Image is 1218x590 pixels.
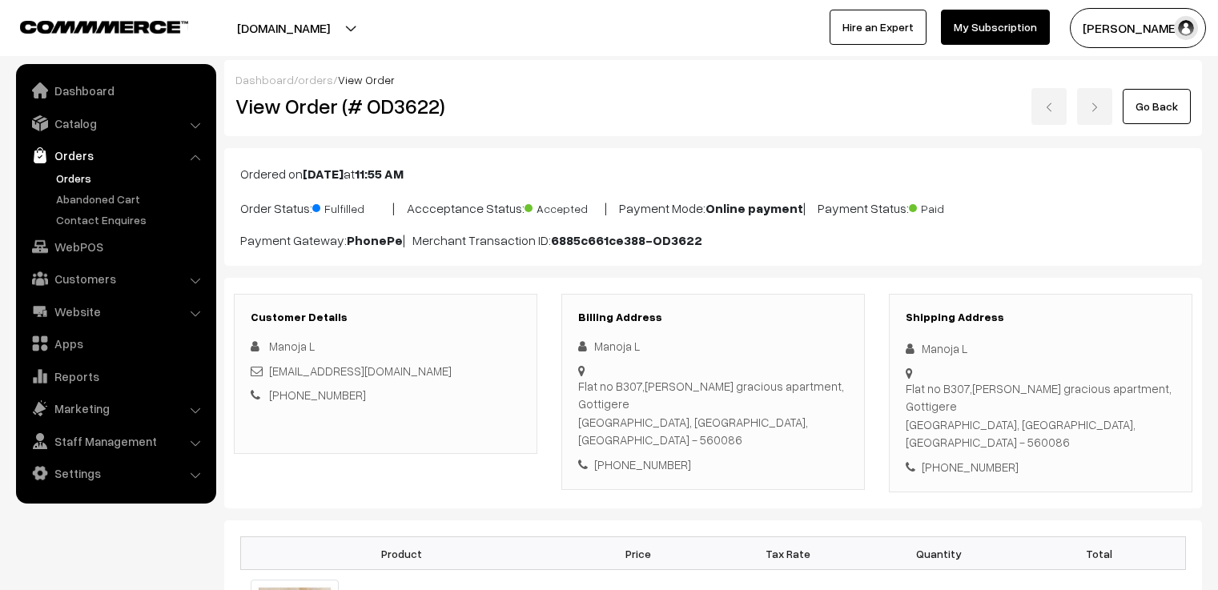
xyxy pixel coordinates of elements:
p: Ordered on at [240,164,1186,183]
span: Accepted [525,196,605,217]
h3: Customer Details [251,311,521,324]
a: Contact Enquires [52,211,211,228]
button: [PERSON_NAME] C [1070,8,1206,48]
a: Catalog [20,109,211,138]
a: Reports [20,362,211,391]
span: Fulfilled [312,196,392,217]
th: Tax Rate [713,537,863,570]
b: 6885c661ce388-OD3622 [551,232,702,248]
a: Staff Management [20,427,211,456]
h3: Billing Address [578,311,848,324]
b: [DATE] [303,166,344,182]
img: COMMMERCE [20,21,188,33]
button: [DOMAIN_NAME] [181,8,386,48]
b: 11:55 AM [355,166,404,182]
div: Manoja L [906,339,1176,358]
th: Total [1014,537,1186,570]
div: Manoja L [578,337,848,355]
div: / / [235,71,1191,88]
span: View Order [338,73,395,86]
th: Product [241,537,563,570]
a: Marketing [20,394,211,423]
a: Dashboard [20,76,211,105]
div: Flat no B307,[PERSON_NAME] gracious apartment, Gottigere [GEOGRAPHIC_DATA], [GEOGRAPHIC_DATA], [G... [906,379,1176,452]
th: Quantity [863,537,1014,570]
a: Customers [20,264,211,293]
a: orders [298,73,333,86]
p: Order Status: | Accceptance Status: | Payment Mode: | Payment Status: [240,196,1186,218]
div: [PHONE_NUMBER] [578,456,848,474]
h3: Shipping Address [906,311,1176,324]
a: Apps [20,329,211,358]
h2: View Order (# OD3622) [235,94,538,118]
span: Manoja L [269,339,315,353]
b: PhonePe [347,232,403,248]
a: [EMAIL_ADDRESS][DOMAIN_NAME] [269,363,452,378]
img: user [1174,16,1198,40]
a: WebPOS [20,232,211,261]
a: My Subscription [941,10,1050,45]
b: Online payment [705,200,803,216]
a: Go Back [1123,89,1191,124]
a: Orders [52,170,211,187]
span: Paid [909,196,989,217]
a: [PHONE_NUMBER] [269,387,366,402]
a: Settings [20,459,211,488]
th: Price [563,537,714,570]
a: Hire an Expert [830,10,927,45]
a: Dashboard [235,73,294,86]
div: Flat no B307,[PERSON_NAME] gracious apartment, Gottigere [GEOGRAPHIC_DATA], [GEOGRAPHIC_DATA], [G... [578,377,848,449]
a: Website [20,297,211,326]
a: COMMMERCE [20,16,160,35]
p: Payment Gateway: | Merchant Transaction ID: [240,231,1186,250]
div: [PHONE_NUMBER] [906,458,1176,476]
a: Orders [20,141,211,170]
a: Abandoned Cart [52,191,211,207]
